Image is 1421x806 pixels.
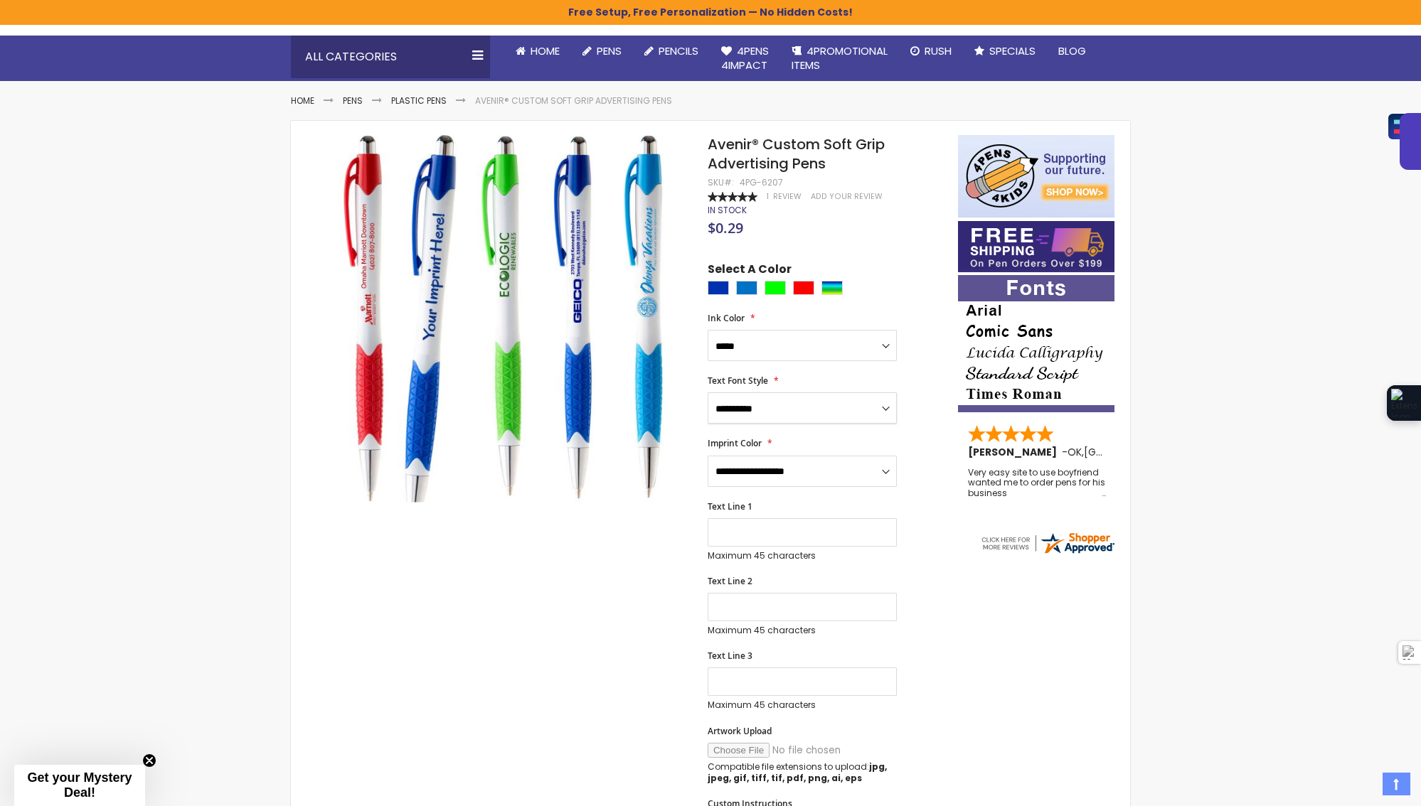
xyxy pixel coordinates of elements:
[708,500,752,512] span: Text Line 1
[708,725,772,737] span: Artwork Upload
[773,191,802,202] span: Review
[736,281,757,295] div: Blue Light
[708,625,897,636] p: Maximum 45 characters
[780,36,899,82] a: 4PROMOTIONALITEMS
[659,43,698,58] span: Pencils
[291,95,314,107] a: Home
[708,650,752,662] span: Text Line 3
[708,375,768,387] span: Text Font Style
[708,575,752,587] span: Text Line 2
[958,135,1114,217] img: 4pens 4 kids
[291,36,490,78] div: All Categories
[792,43,888,72] span: 4PROMOTIONAL ITEMS
[708,312,745,324] span: Ink Color
[811,191,883,202] a: Add Your Review
[708,218,743,237] span: $0.29
[989,43,1036,58] span: Specials
[1062,445,1188,459] span: - ,
[319,134,688,503] img: Avenir® Custom Soft Grip Advertising Pens
[958,275,1114,412] img: font-personalization-examples
[708,204,747,216] span: In stock
[708,550,897,561] p: Maximum 45 characters
[1068,445,1082,459] span: OK
[721,43,769,72] span: 4Pens 4impact
[1058,43,1086,58] span: Blog
[740,177,783,188] div: 4PG-6207
[821,281,843,295] div: Assorted
[708,761,887,784] strong: jpg, jpeg, gif, tiff, tif, pdf, png, ai, eps
[531,43,560,58] span: Home
[1304,768,1421,806] iframe: Google Customer Reviews
[708,205,747,216] div: Availability
[597,43,622,58] span: Pens
[979,530,1116,556] img: 4pens.com widget logo
[14,765,145,806] div: Get your Mystery Deal!Close teaser
[1047,36,1097,67] a: Blog
[475,95,672,107] li: Avenir® Custom Soft Grip Advertising Pens
[899,36,963,67] a: Rush
[767,191,804,202] a: 1 Review
[391,95,447,107] a: Plastic Pens
[708,281,729,295] div: Blue
[1084,445,1188,459] span: [GEOGRAPHIC_DATA]
[979,547,1116,559] a: 4pens.com certificate URL
[958,221,1114,272] img: Free shipping on orders over $199
[968,445,1062,459] span: [PERSON_NAME]
[708,761,897,784] p: Compatible file extensions to upload:
[708,192,757,202] div: 100%
[1391,389,1417,417] img: Extension Icon
[343,95,363,107] a: Pens
[504,36,571,67] a: Home
[571,36,633,67] a: Pens
[925,43,952,58] span: Rush
[793,281,814,295] div: Red
[708,262,792,281] span: Select A Color
[963,36,1047,67] a: Specials
[765,281,786,295] div: Lime Green
[708,176,734,188] strong: SKU
[968,468,1106,498] div: Very easy site to use boyfriend wanted me to order pens for his business
[27,770,132,800] span: Get your Mystery Deal!
[767,191,769,202] span: 1
[633,36,710,67] a: Pencils
[710,36,780,82] a: 4Pens4impact
[708,437,762,449] span: Imprint Color
[708,699,897,711] p: Maximum 45 characters
[708,134,885,173] span: Avenir® Custom Soft Grip Advertising Pens
[142,753,156,768] button: Close teaser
